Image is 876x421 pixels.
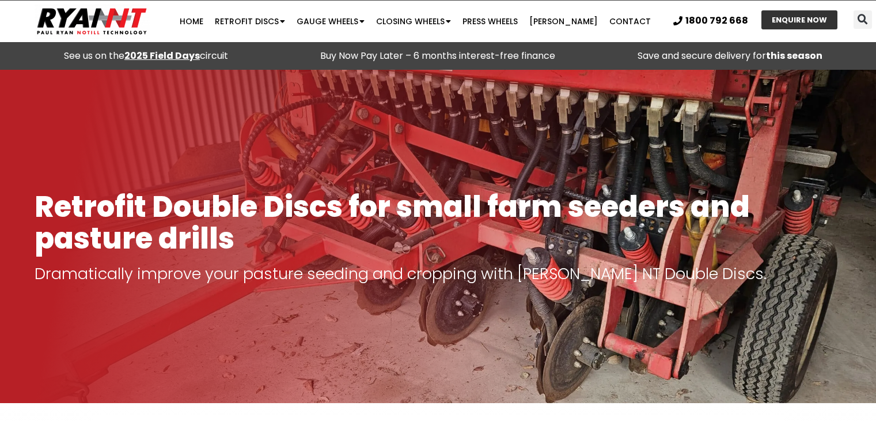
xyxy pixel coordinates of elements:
span: ENQUIRE NOW [772,16,827,24]
a: Closing Wheels [370,10,457,33]
div: See us on the circuit [6,48,286,64]
p: Buy Now Pay Later – 6 months interest-free finance [298,48,578,64]
p: Save and secure delivery for [590,48,870,64]
a: Contact [604,10,657,33]
a: ENQUIRE NOW [761,10,837,29]
h1: Retrofit Double Discs for small farm seeders and pasture drills [35,191,841,254]
p: Dramatically improve your pasture seeding and cropping with [PERSON_NAME] NT Double Discs. [35,266,841,282]
strong: this season [766,49,822,62]
a: Home [174,10,209,33]
a: 1800 792 668 [673,16,748,25]
nav: Menu [170,10,661,33]
a: 2025 Field Days [124,49,200,62]
div: Search [854,10,872,29]
a: Retrofit Discs [209,10,291,33]
a: Gauge Wheels [291,10,370,33]
img: Ryan NT logo [35,3,150,39]
a: [PERSON_NAME] [524,10,604,33]
span: 1800 792 668 [685,16,748,25]
a: Press Wheels [457,10,524,33]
